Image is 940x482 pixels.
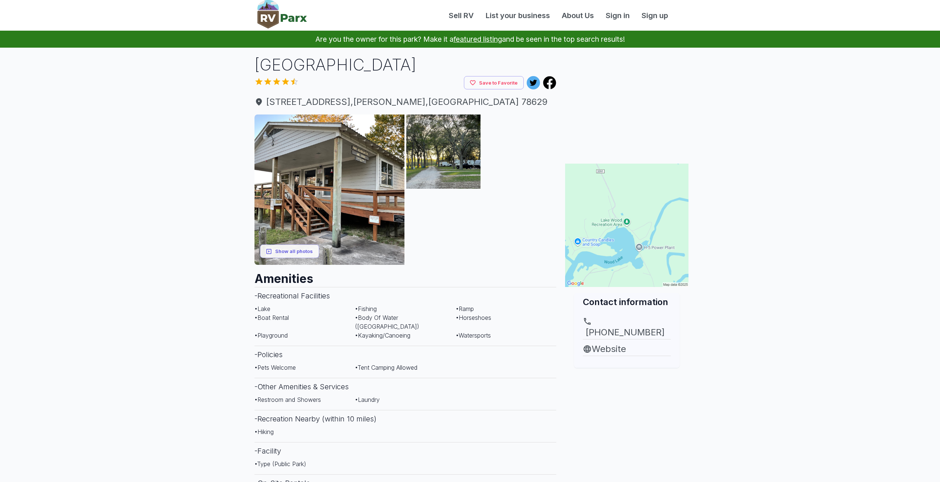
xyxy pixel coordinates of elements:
[254,305,270,312] span: • Lake
[254,287,557,304] h3: - Recreational Facilities
[456,332,491,339] span: • Watersports
[355,305,377,312] span: • Fishing
[583,317,671,339] a: [PHONE_NUMBER]
[254,346,557,363] h3: - Policies
[406,191,481,265] img: AAcXr8qz30x00B-APklXMLmwynJYNYrOux1eNtMhEwD_5K_IN0wkX3LTV92gNTcAIjpPNOdsF56GD9VX9JnRe6_4PQjOg3wnP...
[355,396,380,403] span: • Laundry
[254,460,306,468] span: • Type (Public Park)
[254,332,288,339] span: • Playground
[456,314,491,321] span: • Horseshoes
[636,10,674,21] a: Sign up
[254,378,557,395] h3: - Other Amenities & Services
[254,54,557,76] h1: [GEOGRAPHIC_DATA]
[355,314,419,330] span: • Body Of Water ([GEOGRAPHIC_DATA])
[254,314,289,321] span: • Boat Rental
[260,245,319,258] button: Show all photos
[254,114,405,265] img: AAcXr8pgE3aj93fKcsWgCcgwgG7AwO7JQgQfzr80DD6f78cihiqWdDYAHLp2h7BEzgpJWDAfV2yIK2005EN9TLhqDvZJoLmaz...
[355,332,410,339] span: • Kayaking/Canoeing
[254,442,557,459] h3: - Facility
[464,76,524,90] button: Save to Favorite
[556,10,600,21] a: About Us
[254,95,557,109] a: [STREET_ADDRESS],[PERSON_NAME],[GEOGRAPHIC_DATA] 78629
[565,164,688,287] img: Map for Lake Wood Rec Area
[254,410,557,427] h3: - Recreation Nearby (within 10 miles)
[454,35,502,44] a: featured listing
[482,114,557,189] img: AAcXr8qc6e761ptVHjKvYmlL03LxlGsJdlP1_HF_dhdkYh-aTJuOK_WcSOYv5vouc6C7u3_kyPDW-zM5kQbTryOsqDSUUH4yn...
[254,396,321,403] span: • Restroom and Showers
[480,10,556,21] a: List your business
[254,428,274,435] span: • Hiking
[355,364,417,371] span: • Tent Camping Allowed
[583,342,671,356] a: Website
[456,305,474,312] span: • Ramp
[600,10,636,21] a: Sign in
[482,191,557,265] img: AAcXr8rg060I6cx8ZPXounWhKShZHHYViwIEmOLym4dHl7yamqevoLN1AdOE3FQ9cQpDFtD2RVJMURFp1Id9hBFmKsWeysbHb...
[254,95,557,109] span: [STREET_ADDRESS] , [PERSON_NAME] , [GEOGRAPHIC_DATA] 78629
[254,265,557,287] h2: Amenities
[406,114,481,189] img: AAcXr8p99_US6pZwyVUXo4x5UgQxxg0XpzybRkHqH9mGOu_l_yfuDh884f_A0PeBCi6qp_iaVhNq_uTqCS4nfVyxUMJds-QIN...
[9,31,931,48] p: Are you the owner for this park? Make it a and be seen in the top search results!
[443,10,480,21] a: Sell RV
[583,296,671,308] h2: Contact information
[254,364,296,371] span: • Pets Welcome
